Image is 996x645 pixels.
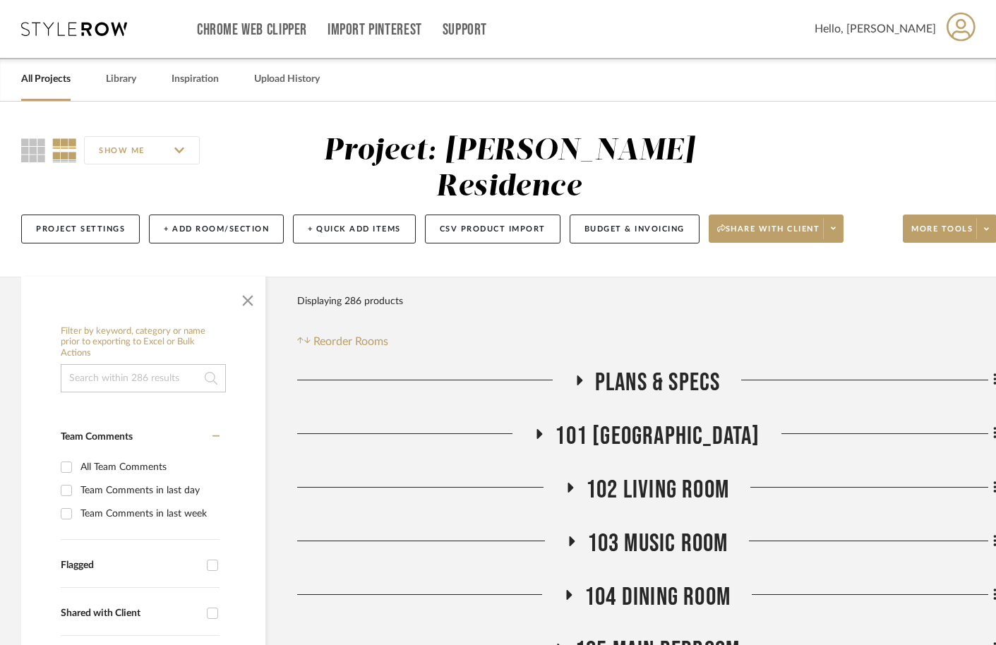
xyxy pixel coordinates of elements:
a: Library [106,70,136,89]
button: CSV Product Import [425,215,560,243]
button: Reorder Rooms [297,333,388,350]
span: More tools [911,224,973,245]
div: Team Comments in last week [80,502,216,525]
a: All Projects [21,70,71,89]
button: Close [234,284,262,312]
div: Displaying 286 products [297,287,403,315]
button: + Add Room/Section [149,215,284,243]
input: Search within 286 results [61,364,226,392]
span: Hello, [PERSON_NAME] [815,20,936,37]
span: 104 Dining Room [584,582,731,613]
span: Team Comments [61,432,133,442]
a: Import Pinterest [328,24,422,36]
a: Chrome Web Clipper [197,24,307,36]
span: Reorder Rooms [313,333,388,350]
div: Flagged [61,560,200,572]
div: All Team Comments [80,456,216,478]
div: Shared with Client [61,608,200,620]
span: 102 Living Room [586,475,729,505]
div: Team Comments in last day [80,479,216,502]
h6: Filter by keyword, category or name prior to exporting to Excel or Bulk Actions [61,326,226,359]
span: Plans & Specs [595,368,721,398]
a: Support [443,24,487,36]
a: Upload History [254,70,320,89]
span: 103 Music Room [587,529,728,559]
span: Share with client [717,224,820,245]
span: 101 [GEOGRAPHIC_DATA] [555,421,760,452]
div: Project: [PERSON_NAME] Residence [323,136,695,202]
button: + Quick Add Items [293,215,416,243]
button: Project Settings [21,215,140,243]
button: Budget & Invoicing [570,215,700,243]
a: Inspiration [172,70,219,89]
button: Share with client [709,215,844,243]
